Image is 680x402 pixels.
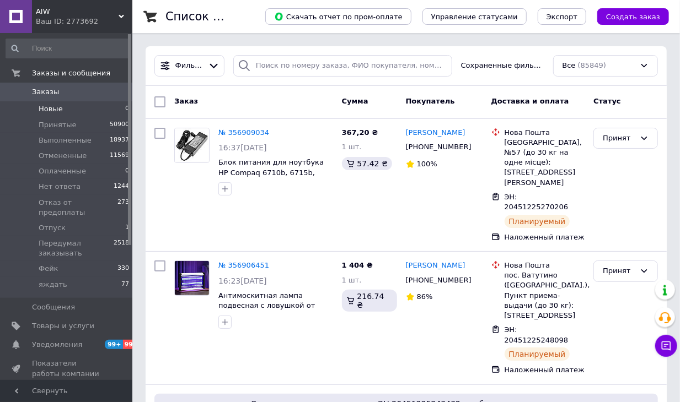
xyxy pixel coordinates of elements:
[593,97,621,105] span: Статус
[175,261,209,295] img: Фото товару
[461,61,544,71] span: Сохраненные фильтры:
[174,97,198,105] span: Заказ
[586,12,669,20] a: Создать заказ
[505,260,585,270] div: Нова Пошта
[505,193,569,211] span: ЭН: 20451225270206
[174,128,210,163] a: Фото товару
[175,128,209,162] img: Фото товару
[505,365,585,375] div: Наложенный платеж
[110,151,129,161] span: 11569
[174,260,210,296] a: Фото товару
[505,215,570,228] div: Планируемый
[265,8,411,25] button: Скачать отчет по пром-оплате
[547,13,577,21] span: Экспорт
[39,264,58,274] span: Фейк
[404,273,474,287] div: [PHONE_NUMBER]
[417,160,437,168] span: 100%
[165,10,260,23] h1: Список заказов
[538,8,586,25] button: Экспорт
[218,143,267,152] span: 16:37[DATE]
[597,8,669,25] button: Создать заказ
[123,340,141,349] span: 99+
[505,270,585,320] div: пос. Ватутино ([GEOGRAPHIC_DATA].), Пункт приема-выдачи (до 30 кг): [STREET_ADDRESS]
[505,128,585,138] div: Нова Пошта
[121,280,129,290] span: 77
[39,151,87,161] span: Отмененные
[603,265,635,277] div: Принят
[117,198,129,218] span: 273
[218,158,324,187] a: Блок питания для ноутбука HP Compaq 6710b, 6715b, 6720t, 6730b, 6730s, 6735b
[39,104,63,114] span: Новые
[114,182,129,192] span: 1244
[505,347,570,361] div: Планируемый
[342,290,397,312] div: 216.74 ₴
[39,223,66,233] span: Отпуск
[32,68,110,78] span: Заказы и сообщения
[417,292,433,301] span: 86%
[218,261,269,269] a: № 356906451
[125,223,129,233] span: 1
[36,7,119,17] span: AIW
[39,280,67,290] span: яждать
[39,198,117,218] span: Отказ от предоплаты
[655,335,677,357] button: Чат с покупателем
[32,340,82,350] span: Уведомления
[505,138,585,188] div: [GEOGRAPHIC_DATA], №57 (до 30 кг на одне місце): [STREET_ADDRESS][PERSON_NAME]
[218,128,269,137] a: № 356909034
[342,128,378,137] span: 367,20 ₴
[39,166,86,176] span: Оплаченные
[218,276,267,285] span: 16:23[DATE]
[578,61,607,69] span: (85849)
[218,291,330,340] a: Антимоскитная лампа подвесная с ловушкой от насекомых,светильник уничтожитель комаров и мух мощно...
[39,238,114,258] span: Передумал заказывать
[406,97,455,105] span: Покупатель
[342,143,362,151] span: 1 шт.
[342,276,362,284] span: 1 шт.
[32,87,59,97] span: Заказы
[32,302,75,312] span: Сообщения
[342,261,373,269] span: 1 404 ₴
[422,8,527,25] button: Управление статусами
[117,264,129,274] span: 330
[342,157,392,170] div: 57.42 ₴
[175,61,204,71] span: Фильтры
[36,17,132,26] div: Ваш ID: 2773692
[406,260,465,271] a: [PERSON_NAME]
[32,358,102,378] span: Показатели работы компании
[233,55,452,77] input: Поиск по номеру заказа, ФИО покупателя, номеру телефона, Email, номеру накладной
[431,13,518,21] span: Управление статусами
[39,120,77,130] span: Принятые
[406,128,465,138] a: [PERSON_NAME]
[606,13,660,21] span: Создать заказ
[505,325,569,344] span: ЭН: 20451225248098
[603,133,635,144] div: Принят
[114,238,129,258] span: 2518
[105,340,123,349] span: 99+
[39,135,92,145] span: Выполненные
[274,12,403,21] span: Скачать отчет по пром-оплате
[563,61,576,71] span: Все
[404,140,474,154] div: [PHONE_NUMBER]
[6,39,130,58] input: Поиск
[125,166,129,176] span: 0
[32,321,94,331] span: Товары и услуги
[342,97,368,105] span: Сумма
[110,120,129,130] span: 50900
[505,232,585,242] div: Наложенный платеж
[110,135,129,145] span: 18937
[125,104,129,114] span: 0
[491,97,569,105] span: Доставка и оплата
[39,182,81,192] span: Нет ответа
